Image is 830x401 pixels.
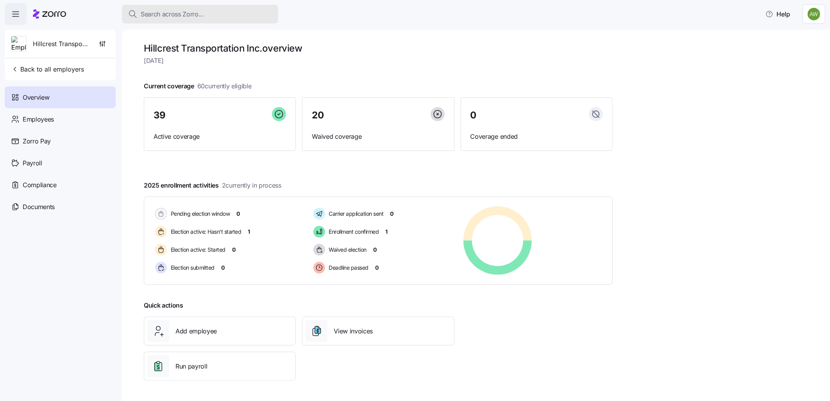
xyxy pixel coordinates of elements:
[23,180,57,190] span: Compliance
[312,111,324,120] span: 20
[222,181,281,190] span: 2 currently in process
[144,301,183,310] span: Quick actions
[154,111,166,120] span: 39
[237,210,240,218] span: 0
[23,115,54,124] span: Employees
[5,152,116,174] a: Payroll
[312,132,444,141] span: Waived coverage
[375,264,379,272] span: 0
[11,36,26,52] img: Employer logo
[33,39,89,49] span: Hillcrest Transportation Inc.
[5,196,116,218] a: Documents
[175,362,207,371] span: Run payroll
[327,264,369,272] span: Deadline passed
[390,210,394,218] span: 0
[373,246,377,254] span: 0
[759,6,796,22] button: Help
[8,61,87,77] button: Back to all employers
[327,228,379,236] span: Enrollment confirmed
[23,136,51,146] span: Zorro Pay
[144,181,281,190] span: 2025 enrollment activities
[5,174,116,196] a: Compliance
[122,5,278,23] button: Search across Zorro...
[168,264,215,272] span: Election submitted
[327,246,367,254] span: Waived election
[141,9,204,19] span: Search across Zorro...
[23,202,55,212] span: Documents
[144,42,613,54] h1: Hillcrest Transportation Inc. overview
[5,130,116,152] a: Zorro Pay
[5,86,116,108] a: Overview
[221,264,225,272] span: 0
[168,246,225,254] span: Election active: Started
[386,228,388,236] span: 1
[197,81,252,91] span: 60 currently eligible
[154,132,286,141] span: Active coverage
[232,246,236,254] span: 0
[5,108,116,130] a: Employees
[327,210,384,218] span: Carrier application sent
[144,81,252,91] span: Current coverage
[470,111,477,120] span: 0
[23,158,42,168] span: Payroll
[175,326,217,336] span: Add employee
[334,326,373,336] span: View invoices
[766,9,790,19] span: Help
[23,93,49,102] span: Overview
[248,228,250,236] span: 1
[168,210,230,218] span: Pending election window
[11,64,84,74] span: Back to all employers
[144,56,613,66] span: [DATE]
[808,8,820,20] img: 187a7125535df60c6aafd4bbd4ff0edb
[470,132,603,141] span: Coverage ended
[168,228,241,236] span: Election active: Hasn't started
